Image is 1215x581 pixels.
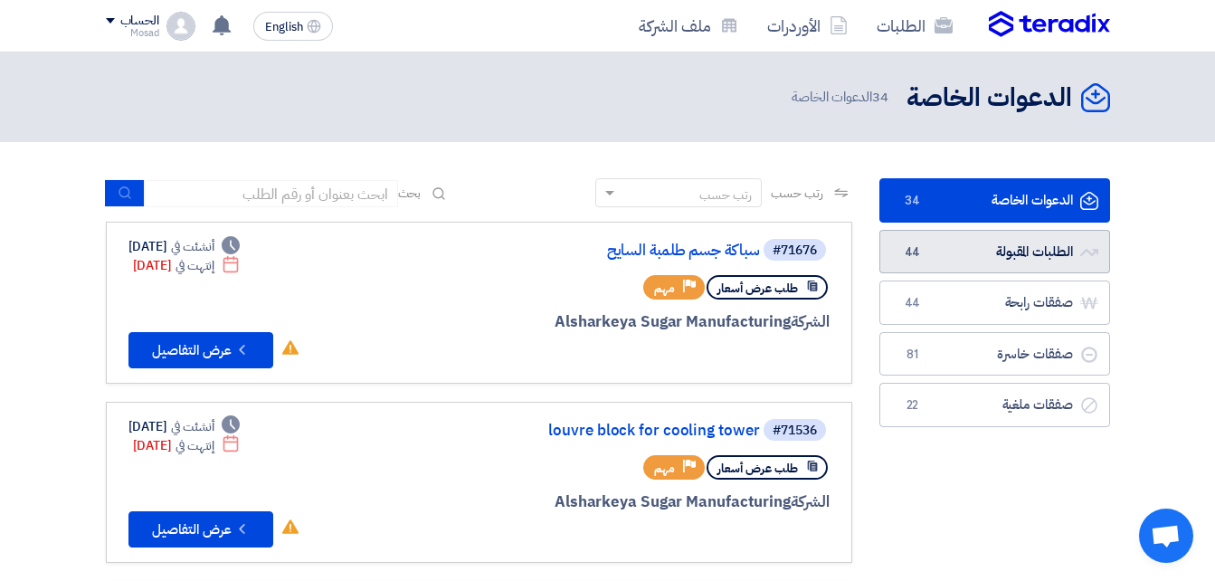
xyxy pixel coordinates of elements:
[176,256,214,275] span: إنتهت في
[654,280,675,297] span: مهم
[1139,509,1193,563] div: Open chat
[879,230,1110,274] a: الطلبات المقبولة44
[398,243,760,259] a: سباكة جسم طلمبة السايح
[902,346,924,364] span: 81
[171,417,214,436] span: أنشئت في
[133,256,241,275] div: [DATE]
[862,5,967,47] a: الطلبات
[394,310,830,334] div: Alsharkeya Sugar Manufacturing
[394,491,830,514] div: Alsharkeya Sugar Manufacturing
[398,423,760,439] a: louvre block for cooling tower
[879,383,1110,427] a: صفقات ملغية22
[265,21,303,33] span: English
[989,11,1110,38] img: Teradix logo
[176,436,214,455] span: إنتهت في
[792,87,891,108] span: الدعوات الخاصة
[902,396,924,414] span: 22
[879,281,1110,325] a: صفقات رابحة44
[717,280,798,297] span: طلب عرض أسعار
[717,460,798,477] span: طلب عرض أسعار
[771,184,822,203] span: رتب حسب
[753,5,862,47] a: الأوردرات
[398,184,422,203] span: بحث
[907,81,1072,116] h2: الدعوات الخاصة
[166,12,195,41] img: profile_test.png
[145,180,398,207] input: ابحث بعنوان أو رقم الطلب
[133,436,241,455] div: [DATE]
[106,28,159,38] div: Mosad
[128,332,273,368] button: عرض التفاصيل
[791,310,830,333] span: الشركة
[654,460,675,477] span: مهم
[902,294,924,312] span: 44
[902,192,924,210] span: 34
[879,178,1110,223] a: الدعوات الخاصة34
[128,417,241,436] div: [DATE]
[773,424,817,437] div: #71536
[253,12,333,41] button: English
[902,243,924,262] span: 44
[128,511,273,548] button: عرض التفاصيل
[879,332,1110,376] a: صفقات خاسرة81
[699,186,752,205] div: رتب حسب
[872,87,888,107] span: 34
[171,237,214,256] span: أنشئت في
[624,5,753,47] a: ملف الشركة
[120,14,159,29] div: الحساب
[128,237,241,256] div: [DATE]
[773,244,817,257] div: #71676
[791,491,830,513] span: الشركة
